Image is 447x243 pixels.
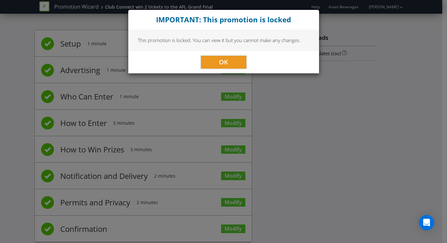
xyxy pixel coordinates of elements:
[156,15,291,25] strong: IMPORTANT: This promotion is locked
[128,30,319,51] div: This promotion is locked. You can view it but you cannot make any changes.
[128,10,319,30] div: Close
[201,56,246,69] button: OK
[419,215,434,230] div: Open Intercom Messenger
[219,58,228,66] span: OK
